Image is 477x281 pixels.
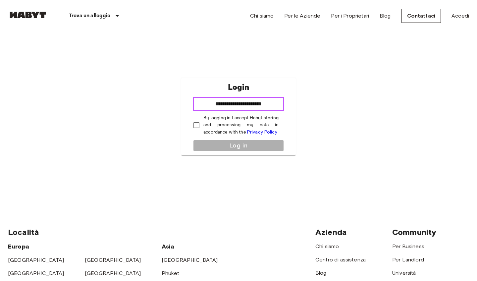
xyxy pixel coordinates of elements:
span: Azienda [315,227,347,237]
a: Accedi [451,12,469,20]
span: Località [8,227,39,237]
a: [GEOGRAPHIC_DATA] [85,270,141,276]
a: Per Business [392,243,424,250]
a: Blog [315,270,327,276]
p: Trova un alloggio [69,12,111,20]
a: Contattaci [401,9,441,23]
span: Community [392,227,436,237]
a: Per Landlord [392,256,424,263]
p: Login [228,82,249,93]
a: Per i Proprietari [331,12,369,20]
a: [GEOGRAPHIC_DATA] [162,257,218,263]
a: Università [392,270,416,276]
img: Habyt [8,12,48,18]
a: [GEOGRAPHIC_DATA] [8,270,64,276]
a: Centro di assistenza [315,256,366,263]
p: By logging in I accept Habyt storing and processing my data in accordance with the [203,115,279,136]
a: [GEOGRAPHIC_DATA] [85,257,141,263]
a: Privacy Policy [247,129,277,135]
a: Chi siamo [315,243,339,250]
a: Phuket [162,270,179,276]
a: [GEOGRAPHIC_DATA] [8,257,64,263]
a: Blog [380,12,391,20]
span: Europa [8,243,29,250]
span: Asia [162,243,175,250]
a: Chi siamo [250,12,274,20]
a: Per le Aziende [284,12,320,20]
